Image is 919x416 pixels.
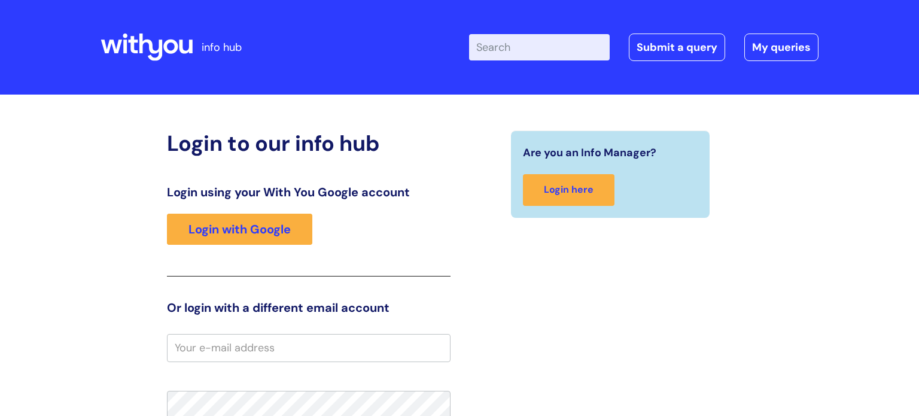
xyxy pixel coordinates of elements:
p: info hub [202,38,242,57]
a: Login here [523,174,614,206]
input: Your e-mail address [167,334,451,362]
input: Search [469,34,610,60]
h3: Or login with a different email account [167,300,451,315]
h3: Login using your With You Google account [167,185,451,199]
h2: Login to our info hub [167,130,451,156]
span: Are you an Info Manager? [523,143,656,162]
a: Submit a query [629,34,725,61]
a: My queries [744,34,818,61]
a: Login with Google [167,214,312,245]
